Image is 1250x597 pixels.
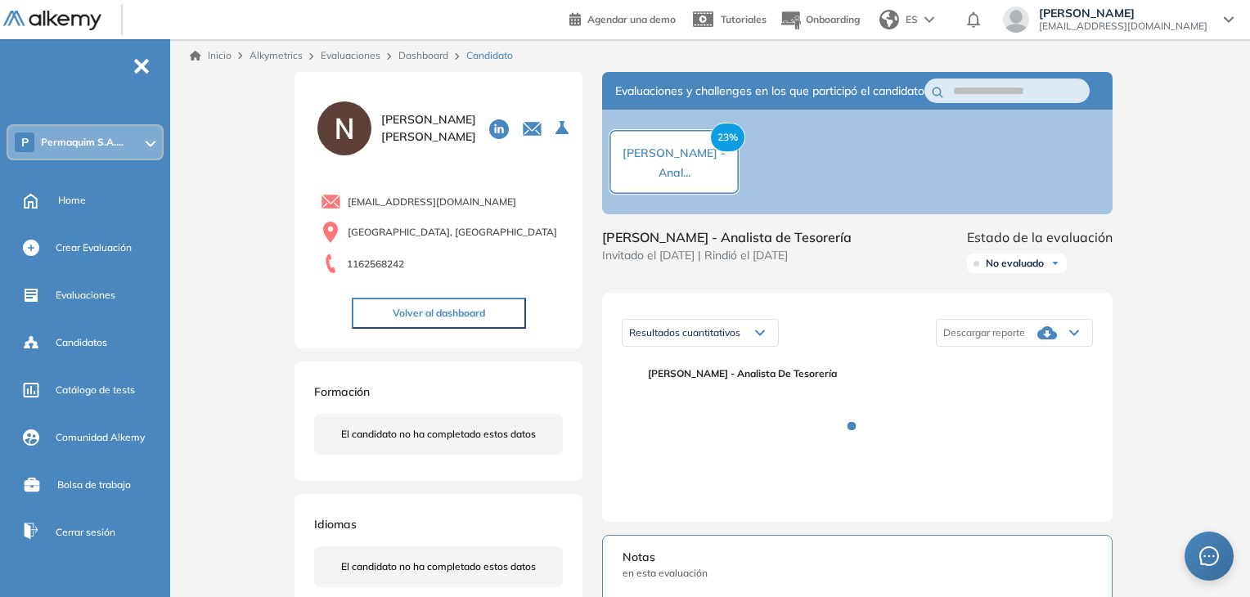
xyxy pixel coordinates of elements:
[3,11,101,31] img: Logo
[381,111,476,146] span: [PERSON_NAME] [PERSON_NAME]
[943,326,1025,339] span: Descargar reporte
[352,298,526,329] button: Volver al dashboard
[314,517,357,532] span: Idiomas
[56,430,145,445] span: Comunidad Alkemy
[190,48,232,63] a: Inicio
[56,288,115,303] span: Evaluaciones
[710,123,745,152] span: 23%
[56,240,132,255] span: Crear Evaluación
[57,478,131,492] span: Bolsa de trabajo
[341,427,536,442] span: El candidato no ha completado estos datos
[348,195,516,209] span: [EMAIL_ADDRESS][DOMAIN_NAME]
[587,13,676,25] span: Agendar una demo
[314,384,370,399] span: Formación
[398,49,448,61] a: Dashboard
[648,366,1080,381] span: [PERSON_NAME] - Analista de Tesorería
[569,8,676,28] a: Agendar una demo
[879,10,899,29] img: world
[967,227,1113,247] span: Estado de la evaluación
[56,383,135,397] span: Catálogo de tests
[58,193,86,208] span: Home
[721,13,767,25] span: Tutoriales
[341,559,536,574] span: El candidato no ha completado estos datos
[924,16,934,23] img: arrow
[602,247,852,264] span: Invitado el [DATE] | Rindió el [DATE]
[1050,258,1060,268] img: Ícono de flecha
[41,136,124,149] span: Permaquim S.A....
[250,49,303,61] span: Alkymetrics
[780,2,860,38] button: Onboarding
[986,257,1044,270] span: No evaluado
[56,335,107,350] span: Candidatos
[1039,20,1207,33] span: [EMAIL_ADDRESS][DOMAIN_NAME]
[56,525,115,540] span: Cerrar sesión
[906,12,918,27] span: ES
[623,566,1092,581] span: en esta evaluación
[623,549,1092,566] span: Notas
[348,225,557,240] span: [GEOGRAPHIC_DATA], [GEOGRAPHIC_DATA]
[806,13,860,25] span: Onboarding
[602,227,852,247] span: [PERSON_NAME] - Analista de Tesorería
[21,136,29,149] span: P
[615,83,924,100] span: Evaluaciones y challenges en los que participó el candidato
[1199,546,1219,566] span: message
[347,257,404,272] span: 1162568242
[549,114,578,143] button: Seleccione la evaluación activa
[629,326,740,339] span: Resultados cuantitativos
[1039,7,1207,20] span: [PERSON_NAME]
[466,48,513,63] span: Candidato
[623,146,726,180] span: [PERSON_NAME] - Anal...
[314,98,375,159] img: PROFILE_MENU_LOGO_USER
[321,49,380,61] a: Evaluaciones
